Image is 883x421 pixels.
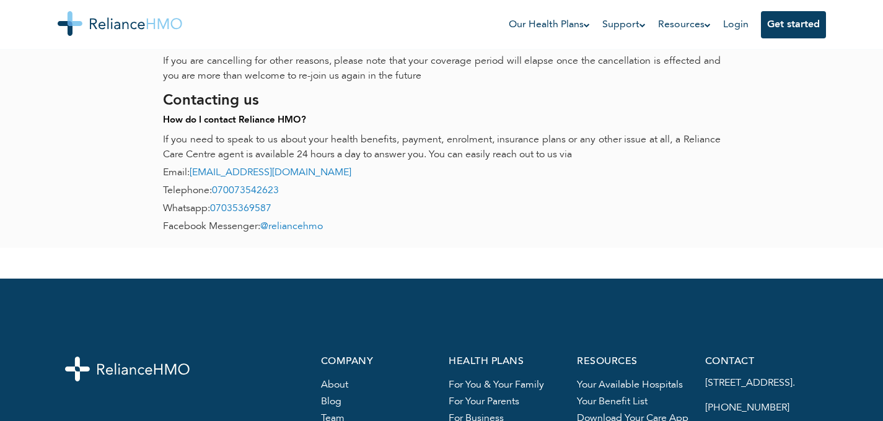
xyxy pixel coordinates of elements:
h2: How do I contact Reliance HMO? [163,115,721,126]
img: logo-white.svg [65,357,190,381]
a: For your parents [449,397,519,407]
img: Reliance HMO's Logo [58,11,182,36]
p: Email: [163,165,721,180]
p: company [321,357,434,367]
a: For you & your family [449,380,544,390]
a: Resources [658,17,711,32]
a: Your benefit list [577,397,648,407]
p: contact [705,357,819,367]
a: [EMAIL_ADDRESS][DOMAIN_NAME] [190,168,351,178]
p: health plans [449,357,562,367]
a: [PHONE_NUMBER] [705,403,789,413]
a: About [321,380,348,390]
p: Whatsapp: [163,201,721,216]
a: 070073542623 [212,186,279,196]
p: Facebook Messenger: [163,219,721,234]
a: Login [723,20,749,30]
h1: Contacting us [163,90,721,112]
p: resources [577,357,690,367]
a: Your available hospitals [577,380,683,390]
a: blog [321,397,341,407]
p: If you need to speak to us about your health benefits, payment, enrolment, insurance plans or any... [163,132,721,162]
a: [STREET_ADDRESS]. [705,378,795,388]
p: If you are cancelling for other reasons, please note that your coverage period will elapse once t... [163,54,721,84]
a: Support [602,17,646,32]
a: Our Health Plans [509,17,590,32]
p: Telephone: [163,183,721,198]
button: Get started [761,11,826,38]
a: 07035369587 [210,204,271,214]
a: @reliancehmo [260,222,323,232]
